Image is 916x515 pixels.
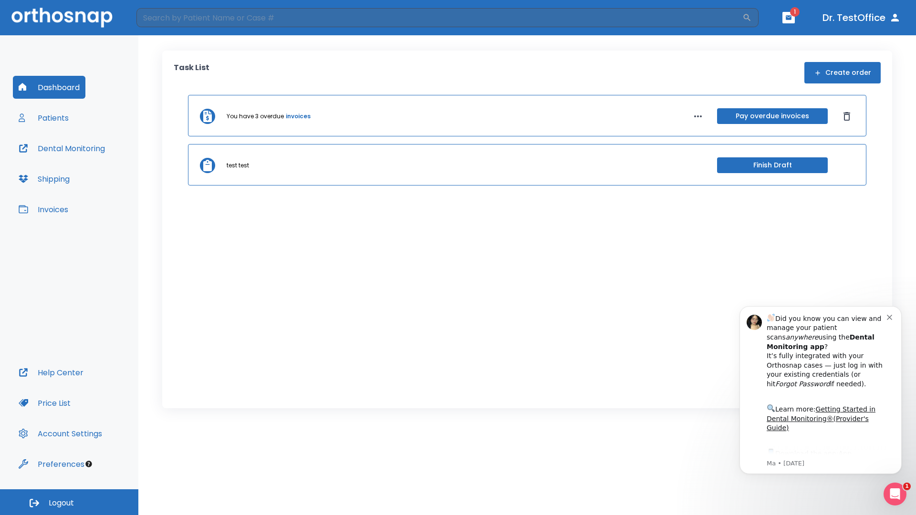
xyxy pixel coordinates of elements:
[717,108,828,124] button: Pay overdue invoices
[13,453,90,475] button: Preferences
[13,106,74,129] button: Patients
[13,198,74,221] button: Invoices
[804,62,881,83] button: Create order
[13,391,76,414] button: Price List
[227,161,249,170] p: test test
[13,137,111,160] button: Dental Monitoring
[839,109,854,124] button: Dismiss
[13,361,89,384] button: Help Center
[136,8,742,27] input: Search by Patient Name or Case #
[13,76,85,99] button: Dashboard
[884,483,906,505] iframe: Intercom live chat
[13,422,108,445] button: Account Settings
[49,498,74,508] span: Logout
[717,157,828,173] button: Finish Draft
[13,167,75,190] button: Shipping
[227,112,284,121] p: You have 3 overdue
[725,294,916,510] iframe: Intercom notifications message
[819,9,905,26] button: Dr. TestOffice
[11,8,113,27] img: Orthosnap
[174,62,209,83] p: Task List
[84,460,93,468] div: Tooltip anchor
[286,112,311,121] a: invoices
[790,7,800,17] span: 1
[903,483,911,490] span: 1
